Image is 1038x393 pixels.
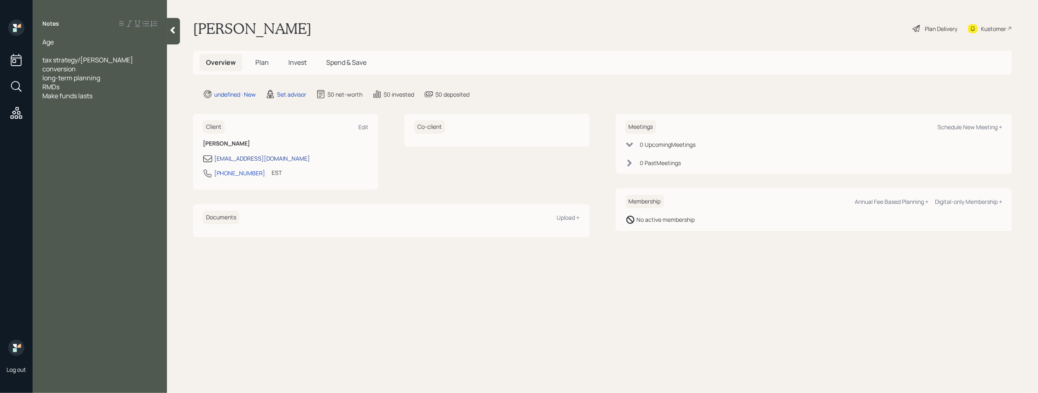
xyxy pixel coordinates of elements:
div: 0 Past Meeting s [640,159,681,167]
div: $0 net-worth [327,90,362,99]
div: $0 deposited [435,90,470,99]
label: Notes [42,20,59,28]
div: Schedule New Meeting + [937,123,1002,131]
span: RMDs [42,82,59,91]
h6: Co-client [414,120,445,134]
div: Log out [7,366,26,373]
div: undefined · New [214,90,256,99]
span: Make funds lasts [42,91,92,100]
h6: Meetings [625,120,656,134]
div: Digital-only Membership + [935,198,1002,205]
div: Plan Delivery [925,24,957,33]
span: Plan [255,58,269,67]
div: No active membership [637,215,695,224]
h6: Client [203,120,225,134]
div: Upload + [557,214,580,221]
h6: Membership [625,195,664,208]
span: tax strategy/[PERSON_NAME] conversion [42,55,134,73]
img: retirable_logo.png [8,340,24,356]
div: Set advisor [277,90,306,99]
h6: Documents [203,211,239,224]
div: $0 invested [384,90,414,99]
div: [EMAIL_ADDRESS][DOMAIN_NAME] [214,154,310,163]
div: 0 Upcoming Meeting s [640,140,696,149]
span: Spend & Save [326,58,366,67]
h6: [PERSON_NAME] [203,140,369,147]
div: EST [272,168,282,177]
span: Invest [288,58,307,67]
div: Edit [358,123,369,131]
div: Annual Fee Based Planning + [855,198,928,205]
div: Kustomer [981,24,1006,33]
span: long-term planning [42,73,100,82]
span: Overview [206,58,236,67]
span: Age [42,38,54,46]
h1: [PERSON_NAME] [193,20,312,38]
div: [PHONE_NUMBER] [214,169,265,177]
